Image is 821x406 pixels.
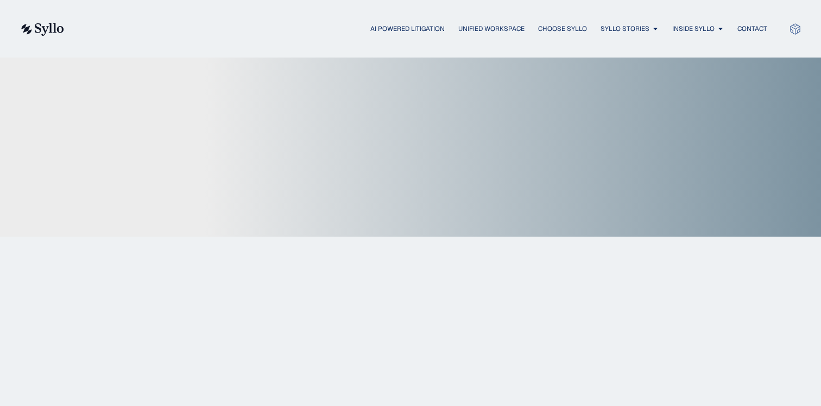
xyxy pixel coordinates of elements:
[458,24,525,34] a: Unified Workspace
[370,24,445,34] a: AI Powered Litigation
[737,24,767,34] a: Contact
[672,24,715,34] a: Inside Syllo
[86,24,767,34] div: Menu Toggle
[20,23,64,36] img: syllo
[538,24,587,34] a: Choose Syllo
[86,24,767,34] nav: Menu
[601,24,649,34] a: Syllo Stories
